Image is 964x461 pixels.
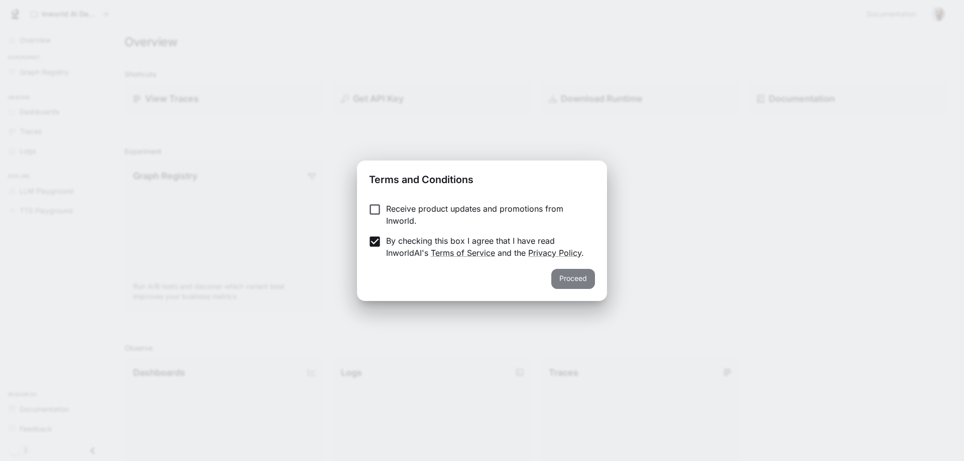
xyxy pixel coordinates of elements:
[386,235,587,259] p: By checking this box I agree that I have read InworldAI's and the .
[357,161,607,195] h2: Terms and Conditions
[386,203,587,227] p: Receive product updates and promotions from Inworld.
[551,269,595,289] button: Proceed
[528,248,581,258] a: Privacy Policy
[431,248,495,258] a: Terms of Service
